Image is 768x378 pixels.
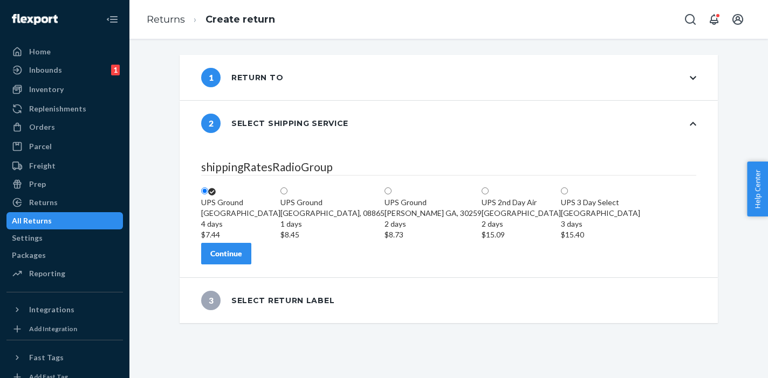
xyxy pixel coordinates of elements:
a: Reporting [6,265,123,282]
input: UPS Ground[GEOGRAPHIC_DATA]4 days$7.44 [201,187,208,194]
div: Inventory [29,84,64,95]
a: Returns [6,194,123,211]
a: Add Integration [6,323,123,335]
div: 4 days [201,219,280,229]
button: Help Center [747,162,768,216]
div: [GEOGRAPHIC_DATA] [201,208,280,240]
a: Inventory [6,81,123,98]
button: Fast Tags [6,349,123,366]
legend: shippingRatesRadioGroup [201,159,696,176]
div: [GEOGRAPHIC_DATA] [482,208,561,240]
div: [GEOGRAPHIC_DATA], 08865 [280,208,385,240]
button: Continue [201,243,251,264]
a: Prep [6,176,123,193]
a: All Returns [6,212,123,229]
div: $15.40 [561,229,640,240]
input: UPS Ground[PERSON_NAME] GA, 302592 days$8.73 [385,187,392,194]
a: Orders [6,118,123,136]
div: Inbounds [29,65,62,75]
div: $7.44 [201,229,280,240]
a: Create return [205,13,275,25]
input: UPS Ground[GEOGRAPHIC_DATA], 088651 days$8.45 [280,187,287,194]
div: Home [29,46,51,57]
div: Parcel [29,141,52,152]
div: Return to [201,68,283,87]
div: 2 days [385,219,482,229]
a: Parcel [6,138,123,155]
div: UPS Ground [280,197,385,208]
div: 3 days [561,219,640,229]
button: Open Search Box [680,9,701,30]
input: UPS 3 Day Select[GEOGRAPHIC_DATA]3 days$15.40 [561,187,568,194]
div: Orders [29,122,55,132]
div: 1 days [280,219,385,229]
div: 2 days [482,219,561,229]
div: $8.45 [280,229,385,240]
a: Replenishments [6,100,123,117]
div: $15.09 [482,229,561,240]
div: Settings [12,233,43,243]
span: 3 [201,291,221,310]
div: Returns [29,197,58,208]
img: Flexport logo [12,14,58,25]
div: Continue [210,248,242,259]
div: Replenishments [29,103,86,114]
a: Returns [147,13,185,25]
span: 2 [201,114,221,133]
div: Add Integration [29,324,77,333]
a: Inbounds1 [6,61,123,79]
div: Integrations [29,304,74,315]
div: UPS 2nd Day Air [482,197,561,208]
div: [GEOGRAPHIC_DATA] [561,208,640,240]
div: Fast Tags [29,352,64,363]
div: Select return label [201,291,334,310]
span: 1 [201,68,221,87]
button: Integrations [6,301,123,318]
div: Freight [29,160,56,171]
div: UPS Ground [385,197,482,208]
input: UPS 2nd Day Air[GEOGRAPHIC_DATA]2 days$15.09 [482,187,489,194]
a: Freight [6,157,123,174]
div: [PERSON_NAME] GA, 30259 [385,208,482,240]
a: Settings [6,229,123,247]
div: Select shipping service [201,114,348,133]
button: Close Navigation [101,9,123,30]
button: Open notifications [703,9,725,30]
div: 1 [111,65,120,75]
div: $8.73 [385,229,482,240]
ol: breadcrumbs [138,4,284,36]
a: Home [6,43,123,60]
div: Reporting [29,268,65,279]
div: UPS Ground [201,197,280,208]
div: Prep [29,179,46,190]
div: UPS 3 Day Select [561,197,640,208]
div: All Returns [12,215,52,226]
div: Packages [12,250,46,261]
a: Packages [6,247,123,264]
button: Open account menu [727,9,749,30]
